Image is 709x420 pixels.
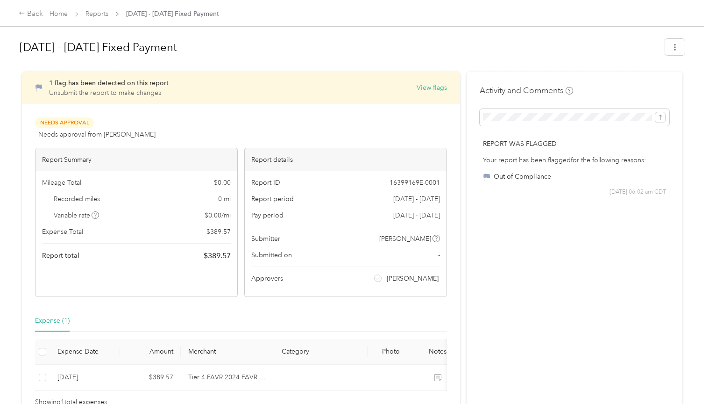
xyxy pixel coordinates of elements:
span: Approvers [251,274,283,283]
td: Tier 4 FAVR 2024 FAVR program [181,365,274,391]
button: View flags [417,83,447,93]
span: [DATE] - [DATE] Fixed Payment [126,9,219,19]
span: 16399169E-0001 [390,178,440,188]
th: Expense Date [50,339,120,365]
span: Pay period [251,210,284,220]
h1: Sep 1 - 30, 2025 Fixed Payment [20,36,659,58]
span: Needs Approval [35,117,94,128]
span: Showing 1 total expenses [35,397,107,407]
th: Notes [414,339,461,365]
td: $389.57 [120,365,181,391]
span: Submitted on [251,250,292,260]
span: Needs approval from [PERSON_NAME] [38,130,156,139]
h4: Activity and Comments [480,85,573,96]
th: Photo [368,339,414,365]
span: Mileage Total [42,178,81,188]
span: Report period [251,194,294,204]
span: [DATE] - [DATE] [393,194,440,204]
span: Submitter [251,234,280,244]
span: Expense Total [42,227,83,237]
div: Out of Compliance [494,172,551,181]
span: 0 mi [218,194,231,204]
div: Report Summary [35,148,237,171]
span: $ 0.00 [214,178,231,188]
p: Unsubmit the report to make changes [49,88,169,98]
a: Reports [85,10,108,18]
div: Expense (1) [35,316,70,326]
span: Report total [42,251,79,261]
span: [DATE] - [DATE] [393,210,440,220]
th: Amount [120,339,181,365]
span: $ 0.00 / mi [205,210,231,220]
span: $ 389.57 [204,250,231,261]
td: 9-3-2025 [50,365,120,391]
span: [DATE] 06:02 am CDT [610,188,666,196]
a: Home [50,10,68,18]
iframe: Everlance-gr Chat Button Frame [657,368,709,420]
div: Your report has been flagged for the following reasons: [483,155,666,165]
span: 1 flag has been detected on this report [49,79,169,87]
span: [PERSON_NAME] [379,234,431,244]
span: Report ID [251,178,280,188]
span: $ 389.57 [206,227,231,237]
th: Merchant [181,339,274,365]
span: Variable rate [54,210,99,220]
p: Report was flagged [483,139,666,149]
div: Back [19,8,43,20]
span: Recorded miles [54,194,100,204]
span: - [438,250,440,260]
th: Category [274,339,368,365]
div: Report details [245,148,447,171]
span: [PERSON_NAME] [387,274,439,283]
